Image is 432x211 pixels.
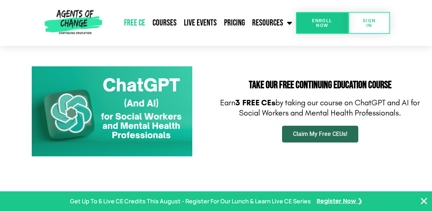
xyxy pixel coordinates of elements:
button: Close Banner [420,197,428,206]
a: Resources [248,14,296,32]
a: Enroll Now [296,12,348,34]
span: Claim My Free CEUs! [293,131,347,137]
h2: Take Our FREE Continuing Education Course [220,80,420,90]
nav: Menu [105,14,296,32]
b: 3 FREE CEs [235,98,275,108]
a: Pricing [220,14,248,32]
a: Free CE [120,14,149,32]
span: SIGN IN [360,18,378,28]
a: Register Now ❯ [317,196,362,207]
a: Courses [149,14,180,32]
p: Earn by taking our course on ChatGPT and AI for Social Workers and Mental Health Professionals. [220,98,420,118]
a: Live Events [180,14,220,32]
p: Get Up To 6 Live CE Credits This August - Register For Our Lunch & Learn Live CE Series [70,196,311,207]
a: SIGN IN [348,12,390,34]
a: Claim My Free CEUs! [282,126,358,142]
span: Enroll Now [308,18,336,28]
